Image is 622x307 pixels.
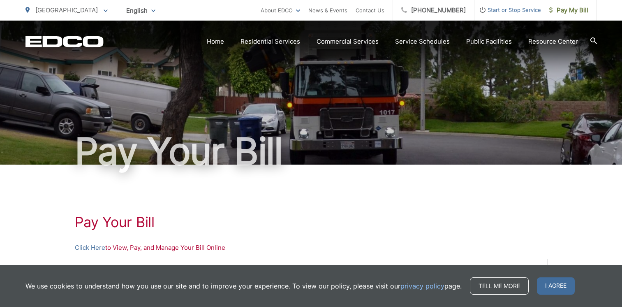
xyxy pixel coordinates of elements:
[25,36,104,47] a: EDCD logo. Return to the homepage.
[25,281,462,291] p: We use cookies to understand how you use our site and to improve your experience. To view our pol...
[25,131,597,172] h1: Pay Your Bill
[75,243,548,253] p: to View, Pay, and Manage Your Bill Online
[400,281,444,291] a: privacy policy
[240,37,300,47] a: Residential Services
[308,5,347,15] a: News & Events
[207,37,224,47] a: Home
[35,6,98,14] span: [GEOGRAPHIC_DATA]
[549,5,588,15] span: Pay My Bill
[356,5,384,15] a: Contact Us
[537,277,575,295] span: I agree
[395,37,450,47] a: Service Schedules
[470,277,529,295] a: Tell me more
[317,37,379,47] a: Commercial Services
[120,3,162,18] span: English
[261,5,300,15] a: About EDCO
[75,214,548,230] h1: Pay Your Bill
[466,37,512,47] a: Public Facilities
[528,37,578,47] a: Resource Center
[75,243,105,253] a: Click Here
